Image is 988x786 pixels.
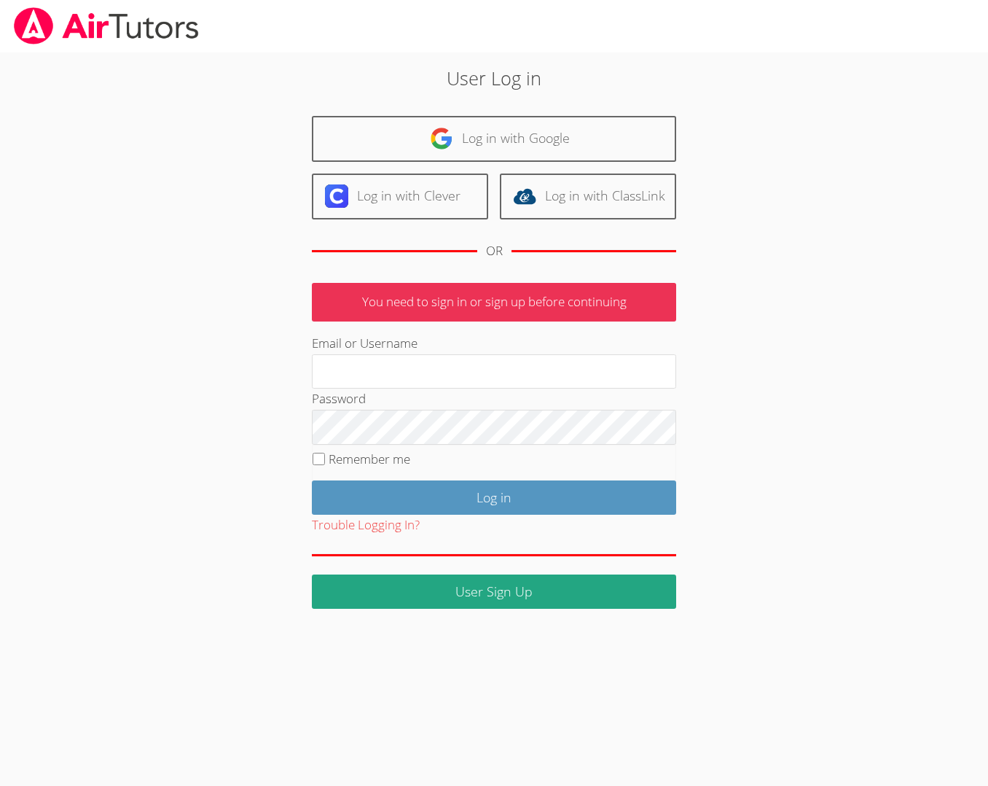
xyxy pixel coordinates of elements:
img: classlink-logo-d6bb404cc1216ec64c9a2012d9dc4662098be43eaf13dc465df04b49fa7ab582.svg [513,184,536,208]
label: Remember me [329,451,410,467]
img: clever-logo-6eab21bc6e7a338710f1a6ff85c0baf02591cd810cc4098c63d3a4b26e2feb20.svg [325,184,348,208]
div: OR [486,241,503,262]
a: Log in with ClassLink [500,174,676,219]
label: Password [312,390,366,407]
img: airtutors_banner-c4298cdbf04f3fff15de1276eac7730deb9818008684d7c2e4769d2f7ddbe033.png [12,7,200,44]
p: You need to sign in or sign up before continuing [312,283,676,322]
input: Log in [312,480,676,515]
a: Log in with Clever [312,174,488,219]
label: Email or Username [312,335,417,351]
button: Trouble Logging In? [312,515,420,536]
img: google-logo-50288ca7cdecda66e5e0955fdab243c47b7ad437acaf1139b6f446037453330a.svg [430,127,453,150]
h2: User Log in [227,64,761,92]
a: Log in with Google [312,116,676,162]
a: User Sign Up [312,575,676,609]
